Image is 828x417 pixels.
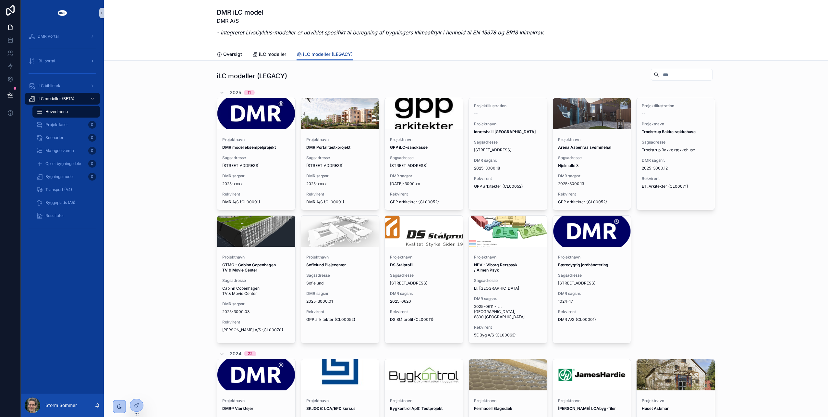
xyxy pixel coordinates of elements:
[474,406,512,411] strong: Fermacell Etagedæk
[558,163,626,168] span: Hjelmallé 3
[306,137,374,142] span: Projektnavn
[474,184,523,189] span: GPP arkitekter {CL00052}
[217,71,287,81] h1: iLC modeller (LEGACY)
[217,216,295,247] div: CTMC.png
[306,281,374,286] span: Sofielund
[217,8,544,17] h1: DMR iLC model
[306,192,374,197] span: Rekvirent
[306,262,346,267] strong: Sofielund Plejecenter
[306,145,350,150] strong: DMR Portal test-projekt
[558,299,626,304] span: 1024-17
[217,17,544,25] p: DMR A/S
[553,359,631,390] div: James-Hardie-Industries-873129359.png
[45,187,72,192] span: Transport (A4)
[306,163,374,168] span: [STREET_ADDRESS]
[252,48,286,61] a: iLC modeller
[558,309,626,314] span: Rekvirent
[306,398,374,403] span: Projektnavn
[474,278,542,283] span: Sagsadresse
[88,134,96,142] div: 0
[306,317,355,322] span: GPP arkitekter {CL00052}
[45,161,81,166] span: Opret bygningsdele
[642,103,710,108] span: Projektillustration
[553,98,631,129] div: Aabenraa_Arena_2024@2x.jpg
[222,199,260,205] span: DMR A/S {CL00001}
[222,262,277,272] strong: CTMC - Cabinn Copenhagen TV & Movie Center
[303,51,353,57] span: iLC modeller (LEGACY)
[32,184,100,196] a: Transport (A4)
[474,325,542,330] span: Rekvirent
[306,406,356,411] strong: SKJØDE: LCA/EPD kursus
[88,147,96,155] div: 0
[259,51,286,57] span: iLC modeller
[469,359,547,390] div: Bikubegranulat.jpg
[88,160,96,168] div: 0
[558,192,626,197] span: Rekvirent
[385,98,463,129] div: wI3BWFCFGfqZWUbMVj0lBPwsP5xPM0z4crCzzBOMjQ0
[558,291,626,296] span: DMR sagsnr.
[45,200,75,205] span: Byggeplads (A5)
[223,51,242,57] span: Oversigt
[637,359,715,390] div: Screenshot-from-2024-03-08-10-58-14.png
[306,255,374,260] span: Projektnavn
[222,137,290,142] span: Projektnavn
[306,291,374,296] span: DMR sagsnr.
[38,58,55,64] span: iBL portal
[222,398,290,403] span: Projektnavn
[306,173,374,179] span: DMR sagsnr.
[558,262,608,267] strong: Bæredygtig jordhåndtering
[222,255,290,260] span: Projektnavn
[217,29,544,36] em: - integreret LivsCyklus-modeller er udviklet specifikt til beregning af bygningers klimaaftryk i ...
[474,262,518,272] strong: NPV - Viborg Retspsyk / Almen Psyk
[222,301,290,307] span: DMR sagsnr.
[306,309,374,314] span: Rekvirent
[642,140,710,145] span: Sagsadresse
[32,197,100,208] a: Byggeplads (A5)
[306,299,374,304] span: 2025-3000.01
[32,171,100,183] a: Bygningsmodel0
[88,173,96,181] div: 0
[474,103,542,108] span: Projektillustration
[642,166,710,171] span: 2025-3000.12
[385,216,463,247] div: images
[390,398,458,403] span: Projektnavn
[45,402,77,409] p: Storm Sommer
[32,210,100,221] a: Resultater
[38,96,74,101] span: iLC modeller (BETA)
[45,174,74,179] span: Bygningsmodel
[474,121,542,127] span: Projektnavn
[390,173,458,179] span: DMR sagsnr.
[248,90,251,95] div: 11
[222,155,290,160] span: Sagsadresse
[642,121,710,127] span: Projektnavn
[21,26,104,242] div: scrollable content
[474,158,542,163] span: DMR sagsnr.
[222,406,253,411] strong: DMR® Værktøjer
[390,281,458,286] span: [STREET_ADDRESS]
[390,291,458,296] span: DMR sagsnr.
[222,320,290,325] span: Rekvirent
[642,111,646,116] span: --
[306,199,344,205] span: DMR A/S {CL00001}
[474,304,542,320] span: 2025-0611 - Ll. [GEOGRAPHIC_DATA], 8800 [GEOGRAPHIC_DATA]
[390,299,458,304] span: 2025-0620
[45,148,74,153] span: Mængdeskema
[222,192,290,197] span: Rekvirent
[32,132,100,144] a: Scenarier0
[45,213,64,218] span: Resultater
[301,98,379,129] div: aKrzglLJLIryV7GkRR8Bo8IWQAFDRPhbkRmSYuH0Bww
[474,176,542,181] span: Rekvirent
[38,83,60,88] span: iLC bibliotek
[558,181,626,186] span: 2025-3000.13
[306,181,374,186] span: 2025-xxxx
[474,286,542,291] span: Ll. [GEOGRAPHIC_DATA]
[32,145,100,157] a: Mængdeskema0
[469,216,547,247] div: Viborg-rets_2.png
[217,48,242,61] a: Oversigt
[297,48,353,61] a: iLC modeller (LEGACY)
[390,137,458,142] span: Projektnavn
[25,31,100,42] a: DMR Portal
[301,359,379,390] div: 1519902522630-1905729289
[38,34,59,39] span: DMR Portal
[390,181,458,186] span: [DATE]-3000.xx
